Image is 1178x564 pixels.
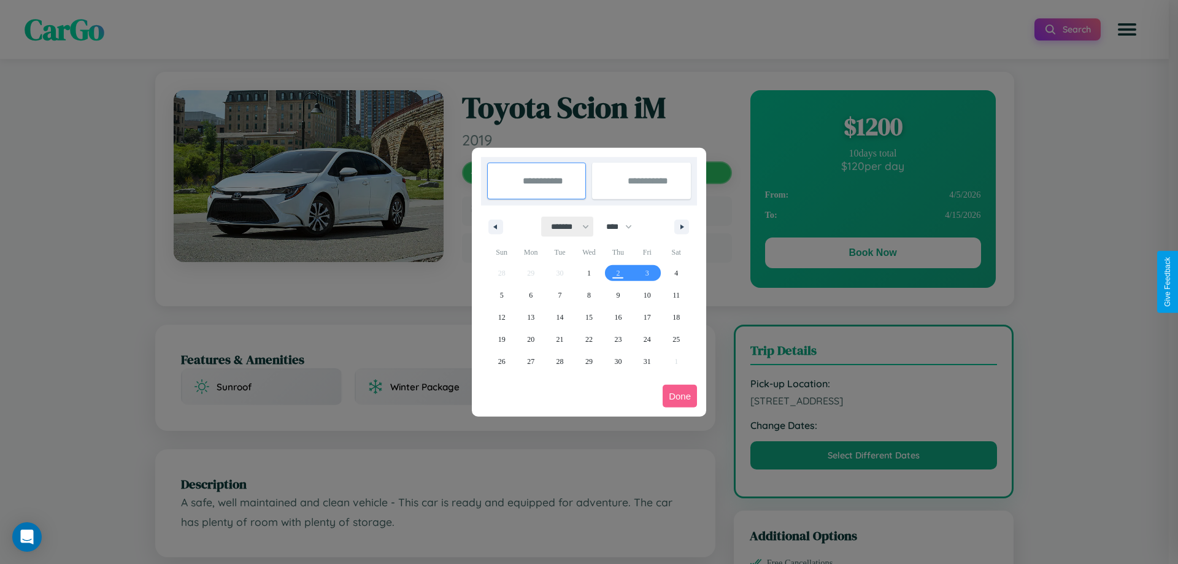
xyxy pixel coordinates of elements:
button: 3 [633,262,661,284]
span: 9 [616,284,620,306]
span: 2 [616,262,620,284]
span: 5 [500,284,504,306]
div: Open Intercom Messenger [12,522,42,552]
span: 19 [498,328,506,350]
button: 17 [633,306,661,328]
span: Tue [545,242,574,262]
span: 3 [645,262,649,284]
span: 28 [556,350,564,373]
span: 26 [498,350,506,373]
button: 5 [487,284,516,306]
span: Thu [604,242,633,262]
span: 22 [585,328,593,350]
span: 1 [587,262,591,284]
button: 13 [516,306,545,328]
button: 21 [545,328,574,350]
div: Give Feedback [1163,257,1172,307]
button: 24 [633,328,661,350]
span: 27 [527,350,534,373]
button: 14 [545,306,574,328]
button: 11 [662,284,691,306]
button: 25 [662,328,691,350]
span: Mon [516,242,545,262]
span: Sun [487,242,516,262]
button: 29 [574,350,603,373]
span: 29 [585,350,593,373]
button: 26 [487,350,516,373]
button: 31 [633,350,661,373]
button: 20 [516,328,545,350]
button: 23 [604,328,633,350]
button: 10 [633,284,661,306]
span: 12 [498,306,506,328]
span: 10 [644,284,651,306]
span: 23 [614,328,622,350]
span: 20 [527,328,534,350]
span: 7 [558,284,562,306]
button: 22 [574,328,603,350]
button: 19 [487,328,516,350]
span: 8 [587,284,591,306]
button: 6 [516,284,545,306]
span: 6 [529,284,533,306]
button: 9 [604,284,633,306]
span: 25 [672,328,680,350]
span: Wed [574,242,603,262]
button: 30 [604,350,633,373]
span: 11 [672,284,680,306]
span: 30 [614,350,622,373]
span: 17 [644,306,651,328]
button: 28 [545,350,574,373]
span: Fri [633,242,661,262]
button: 18 [662,306,691,328]
span: 16 [614,306,622,328]
button: 7 [545,284,574,306]
button: 4 [662,262,691,284]
button: 15 [574,306,603,328]
span: 15 [585,306,593,328]
button: Done [663,385,697,408]
button: 27 [516,350,545,373]
button: 8 [574,284,603,306]
span: 21 [556,328,564,350]
button: 12 [487,306,516,328]
span: 13 [527,306,534,328]
span: 4 [674,262,678,284]
button: 16 [604,306,633,328]
button: 2 [604,262,633,284]
button: 1 [574,262,603,284]
span: 24 [644,328,651,350]
span: Sat [662,242,691,262]
span: 18 [672,306,680,328]
span: 31 [644,350,651,373]
span: 14 [556,306,564,328]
